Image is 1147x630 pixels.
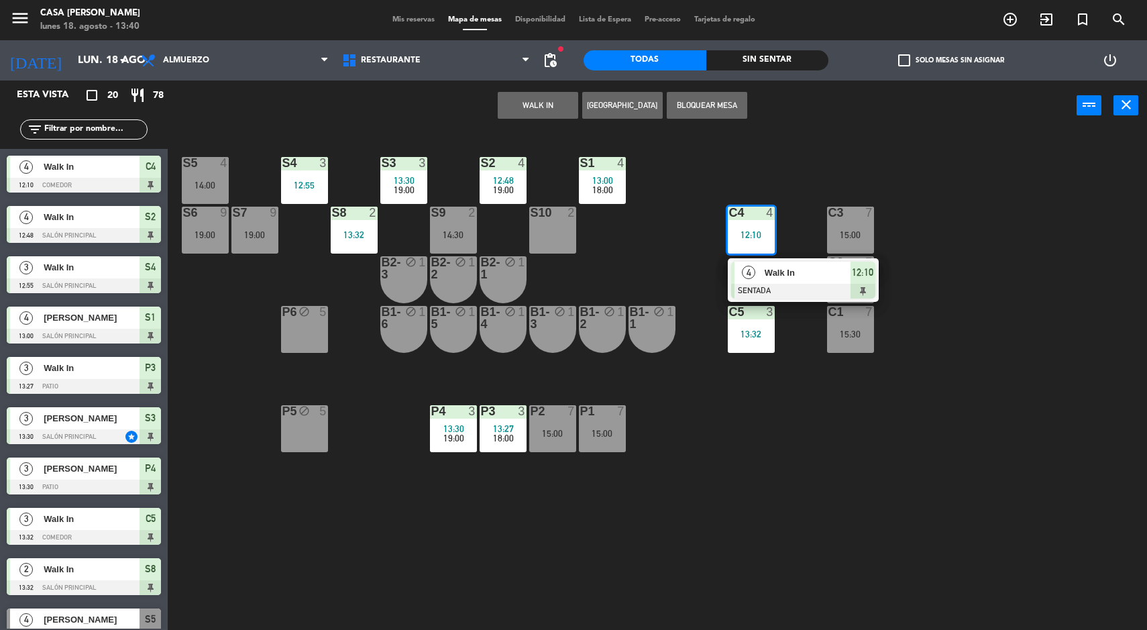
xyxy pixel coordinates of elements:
span: S5 [145,611,156,627]
i: close [1118,97,1134,113]
i: block [455,256,466,268]
i: power_settings_new [1102,52,1118,68]
div: 3 [319,157,327,169]
i: restaurant [129,87,146,103]
div: 13:32 [331,230,378,240]
span: 19:00 [394,185,415,195]
div: 1 [419,256,427,268]
span: Almuerzo [163,56,209,65]
i: turned_in_not [1075,11,1091,28]
div: P1 [580,405,581,417]
div: 5 [319,405,327,417]
span: 12:48 [493,175,514,186]
div: Todas [584,50,706,70]
div: 12:10 [728,230,775,240]
div: 7 [865,256,873,268]
span: Mis reservas [386,16,441,23]
span: S8 [145,561,156,577]
span: 3 [19,261,33,274]
span: pending_actions [542,52,558,68]
span: 78 [153,88,164,103]
span: S2 [145,209,156,225]
span: 4 [19,160,33,174]
div: 7 [567,405,576,417]
span: Lista de Espera [572,16,638,23]
span: Restaurante [361,56,421,65]
div: 13:32 [728,329,775,339]
div: 4 [766,207,774,219]
span: 3 [19,513,33,526]
span: fiber_manual_record [557,45,565,53]
div: C5 [729,306,730,318]
button: power_input [1077,95,1101,115]
i: block [504,256,516,268]
label: Solo mesas sin asignar [898,54,1004,66]
div: S9 [431,207,432,219]
i: block [504,306,516,317]
span: 13:30 [443,423,464,434]
div: 7 [617,405,625,417]
div: S6 [183,207,184,219]
div: B1-4 [481,306,482,330]
span: Walk In [44,512,140,526]
div: 2 [369,207,377,219]
div: 1 [518,306,526,318]
div: 1 [419,306,427,318]
div: 1 [468,256,476,268]
div: 15:00 [579,429,626,438]
span: 20 [107,88,118,103]
div: P3 [481,405,482,417]
div: 2 [567,207,576,219]
span: 4 [19,613,33,627]
i: menu [10,8,30,28]
span: 2 [19,563,33,576]
input: Filtrar por nombre... [43,122,147,137]
span: S1 [145,309,156,325]
div: 4 [617,157,625,169]
button: [GEOGRAPHIC_DATA] [582,92,663,119]
div: 15:00 [529,429,576,438]
span: Walk In [44,210,140,224]
span: 19:00 [493,185,514,195]
div: 2 [468,207,476,219]
span: P3 [145,360,156,376]
div: S5 [183,157,184,169]
div: 3 [419,157,427,169]
div: 15:00 [827,230,874,240]
span: Mapa de mesas [441,16,508,23]
div: P6 [282,306,283,318]
span: check_box_outline_blank [898,54,910,66]
span: 13:30 [394,175,415,186]
span: 3 [19,412,33,425]
div: 19:00 [231,230,278,240]
div: B1-1 [630,306,631,330]
div: 14:30 [430,230,477,240]
div: S4 [282,157,283,169]
i: filter_list [27,121,43,138]
div: S1 [580,157,581,169]
div: 19:00 [182,230,229,240]
div: 7 [865,207,873,219]
span: 18:00 [592,185,613,195]
div: Sin sentar [706,50,829,70]
div: 5 [319,306,327,318]
span: S3 [145,410,156,426]
i: block [298,306,310,317]
div: 4 [220,157,228,169]
span: 19:00 [443,433,464,443]
button: menu [10,8,30,33]
span: Walk In [765,266,851,280]
div: 9 [220,207,228,219]
span: [PERSON_NAME] [44,613,140,627]
span: 18:00 [493,433,514,443]
span: Walk In [44,361,140,375]
div: S8 [332,207,333,219]
div: 1 [667,306,675,318]
i: block [298,405,310,417]
div: 1 [567,306,576,318]
span: [PERSON_NAME] [44,411,140,425]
